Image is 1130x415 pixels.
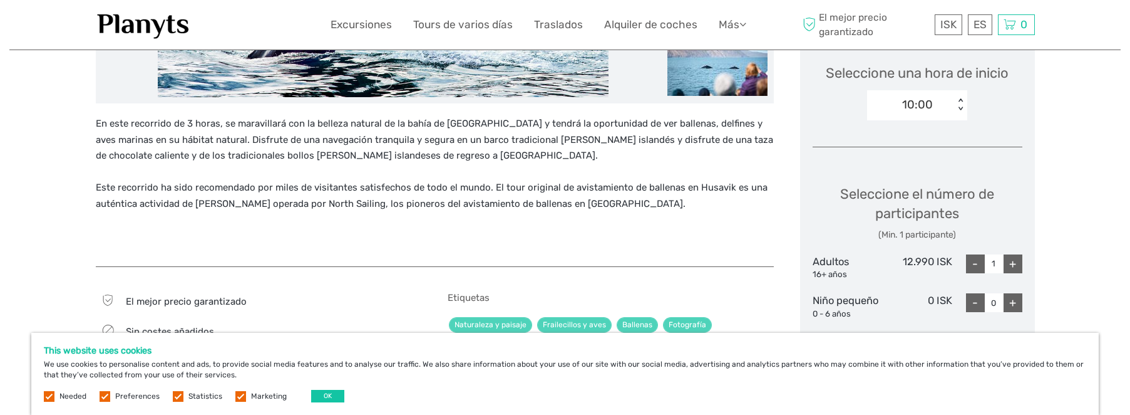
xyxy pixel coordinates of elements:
[126,326,214,337] span: Sin costes añadidos
[719,16,746,34] a: Más
[826,63,1009,83] span: Seleccione una hora de inicio
[115,391,160,402] label: Preferences
[331,16,392,34] a: Excursiones
[902,97,933,113] div: 10:00
[188,391,222,402] label: Statistics
[813,308,883,320] div: 0 - 6 años
[144,19,159,34] button: Open LiveChat chat widget
[813,229,1022,241] div: (Min. 1 participante)
[617,317,658,333] a: Ballenas
[663,317,712,333] a: Fotografía
[1004,293,1022,312] div: +
[311,390,344,402] button: OK
[1004,255,1022,273] div: +
[96,116,774,212] p: En este recorrido de 3 horas, se maravillará con la belleza natural de la bahía de [GEOGRAPHIC_DA...
[882,293,952,320] div: 0 ISK
[940,18,957,31] span: ISK
[534,16,583,34] a: Traslados
[667,39,768,96] img: d24e23ee713748299e35b58e2d687b5b_slider_thumbnail.jpeg
[955,98,966,112] div: < >
[800,11,932,38] span: El mejor precio garantizado
[813,293,883,320] div: Niño pequeño
[813,184,1022,241] div: Seleccione el número de participantes
[44,345,1086,356] h5: This website uses cookies
[126,296,247,307] span: El mejor precio garantizado
[968,14,992,35] div: ES
[813,255,883,281] div: Adultos
[604,16,697,34] a: Alquiler de coches
[448,292,774,303] h5: Etiquetas
[251,391,287,402] label: Marketing
[413,16,513,34] a: Tours de varios días
[31,333,1099,415] div: We use cookies to personalise content and ads, to provide social media features and to analyse ou...
[96,9,191,40] img: 1453-555b4ac7-172b-4ae9-927d-298d0724a4f4_logo_small.jpg
[18,22,141,32] p: We're away right now. Please check back later!
[966,293,985,312] div: -
[1019,18,1029,31] span: 0
[813,269,883,281] div: 16+ años
[537,317,612,333] a: Frailecillos y aves
[449,317,532,333] a: Naturaleza y paisaje
[882,255,952,281] div: 12.990 ISK
[966,255,985,273] div: -
[59,391,86,402] label: Needed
